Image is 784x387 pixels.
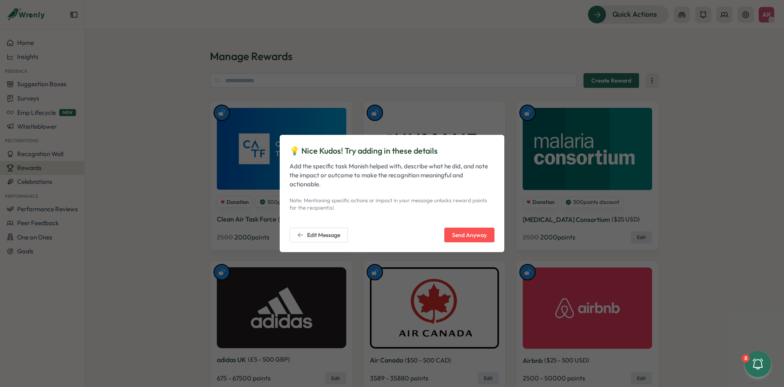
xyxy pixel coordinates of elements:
button: 8 [745,351,771,377]
button: Edit Message [290,228,348,242]
p: 💡 Nice Kudos! Try adding in these details [290,145,494,157]
p: Add the specific task Manish helped with, describe what he did, and note the impact or outcome to... [290,162,494,189]
span: Send Anyway [452,228,487,242]
p: Note: Mentioning specific actions or impact in your message unlocks reward points for the recipie... [290,194,494,211]
button: Send Anyway [444,228,494,242]
div: 8 [742,354,750,362]
span: Edit Message [307,232,340,238]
